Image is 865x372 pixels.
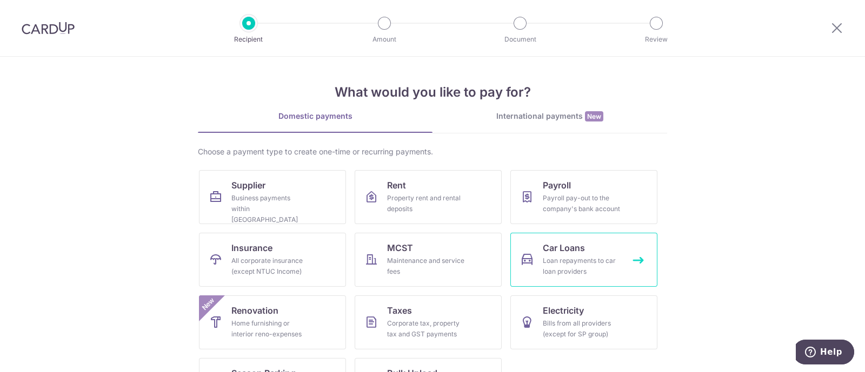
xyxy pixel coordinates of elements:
[355,233,502,287] a: MCSTMaintenance and service fees
[543,255,621,277] div: Loan repayments to car loan providers
[344,34,424,45] p: Amount
[616,34,696,45] p: Review
[585,111,603,121] span: New
[387,304,412,317] span: Taxes
[543,241,585,254] span: Car Loans
[480,34,560,45] p: Document
[231,193,309,225] div: Business payments within [GEOGRAPHIC_DATA]
[543,304,584,317] span: Electricity
[231,318,309,340] div: Home furnishing or interior reno-expenses
[387,179,406,192] span: Rent
[231,304,278,317] span: Renovation
[24,8,46,17] span: Help
[231,255,309,277] div: All corporate insurance (except NTUC Income)
[355,170,502,224] a: RentProperty rent and rental deposits
[796,340,854,367] iframe: Opens a widget where you can find more information
[198,146,667,157] div: Choose a payment type to create one-time or recurring payments.
[387,193,465,214] div: Property rent and rental deposits
[510,295,657,349] a: ElectricityBills from all providers (except for SP group)
[543,179,571,192] span: Payroll
[209,34,289,45] p: Recipient
[199,233,346,287] a: InsuranceAll corporate insurance (except NTUC Income)
[543,318,621,340] div: Bills from all providers (except for SP group)
[231,179,265,192] span: Supplier
[387,255,465,277] div: Maintenance and service fees
[198,83,667,102] h4: What would you like to pay for?
[198,111,432,121] div: Domestic payments
[199,295,217,313] span: New
[543,193,621,214] div: Payroll pay-out to the company's bank account
[22,22,75,35] img: CardUp
[510,170,657,224] a: PayrollPayroll pay-out to the company's bank account
[387,318,465,340] div: Corporate tax, property tax and GST payments
[199,170,346,224] a: SupplierBusiness payments within [GEOGRAPHIC_DATA]
[510,233,657,287] a: Car LoansLoan repayments to car loan providers
[231,241,272,254] span: Insurance
[199,295,346,349] a: RenovationHome furnishing or interior reno-expensesNew
[355,295,502,349] a: TaxesCorporate tax, property tax and GST payments
[387,241,413,254] span: MCST
[432,111,667,122] div: International payments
